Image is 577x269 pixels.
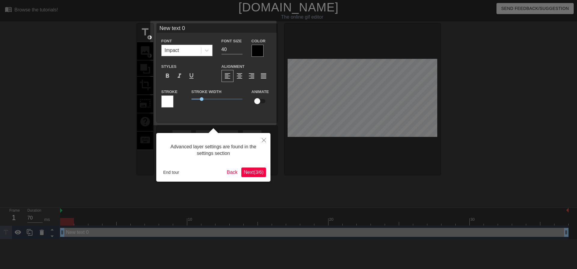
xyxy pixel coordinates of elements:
span: Next ( 3 / 6 ) [244,170,264,175]
button: Close [257,133,270,147]
button: End tour [161,168,182,177]
div: Advanced layer settings are found in the settings section [161,138,266,163]
button: Next [241,168,266,177]
button: Back [224,168,240,177]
